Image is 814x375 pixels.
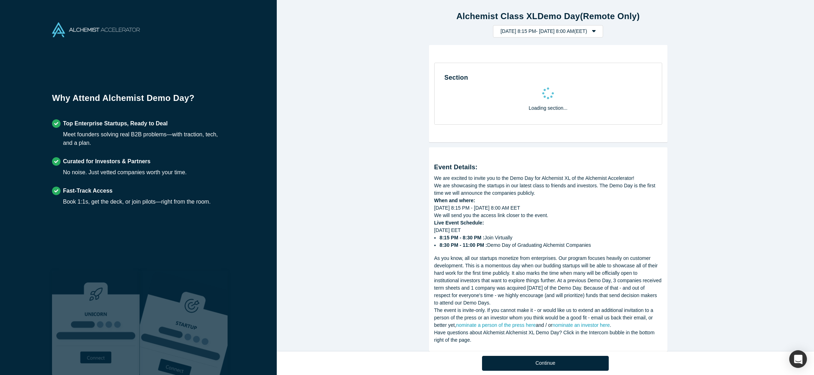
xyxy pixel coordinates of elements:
[434,198,475,203] strong: When and where:
[445,73,642,83] h3: Section
[434,227,662,249] div: [DATE] EET
[52,271,140,375] img: Robust Technologies
[493,25,603,38] button: [DATE] 8:15 PM- [DATE] 8:00 AM(EET)
[434,175,662,182] div: We are excited to invite you to the Demo Day for Alchemist XL of the Alchemist Accelerator!
[456,11,640,21] strong: Alchemist Class XL Demo Day (Remote Only)
[440,234,662,242] li: Join Virtually
[434,212,662,219] div: We will send you the access link closer to the event.
[140,271,228,375] img: Prism AI
[434,182,662,197] div: We are showcasing the startups in our latest class to friends and investors. The Demo Day is the ...
[63,168,187,177] div: No noise. Just vetted companies worth your time.
[434,307,662,329] div: The event is invite-only. If you cannot make it - or would like us to extend an additional invita...
[482,356,609,371] button: Continue
[434,255,662,307] div: As you know, all our startups monetize from enterprises. Our program focuses heavily on customer ...
[434,329,662,344] div: Have questions about Alchemist Alchemist XL Demo Day? Click in the Intercom bubble in the bottom ...
[52,92,225,109] h1: Why Attend Alchemist Demo Day?
[434,220,484,226] strong: Live Event Schedule:
[63,198,211,206] div: Book 1:1s, get the deck, or join pilots—right from the room.
[63,158,150,164] strong: Curated for Investors & Partners
[434,204,662,212] div: [DATE] 8:15 PM - [DATE] 8:00 AM EET
[63,188,113,194] strong: Fast-Track Access
[529,104,568,112] p: Loading section...
[52,22,140,37] img: Alchemist Accelerator Logo
[440,242,487,248] strong: 8:30 PM - 11:00 PM :
[63,130,225,147] div: Meet founders solving real B2B problems—with traction, tech, and a plan.
[456,322,536,328] a: nominate a person of the press here
[552,322,610,328] a: nominate an investor here
[440,242,662,249] li: Demo Day of Graduating Alchemist Companies
[63,120,168,126] strong: Top Enterprise Startups, Ready to Deal
[440,235,485,240] strong: 8:15 PM - 8:30 PM :
[434,164,478,171] strong: Event Details:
